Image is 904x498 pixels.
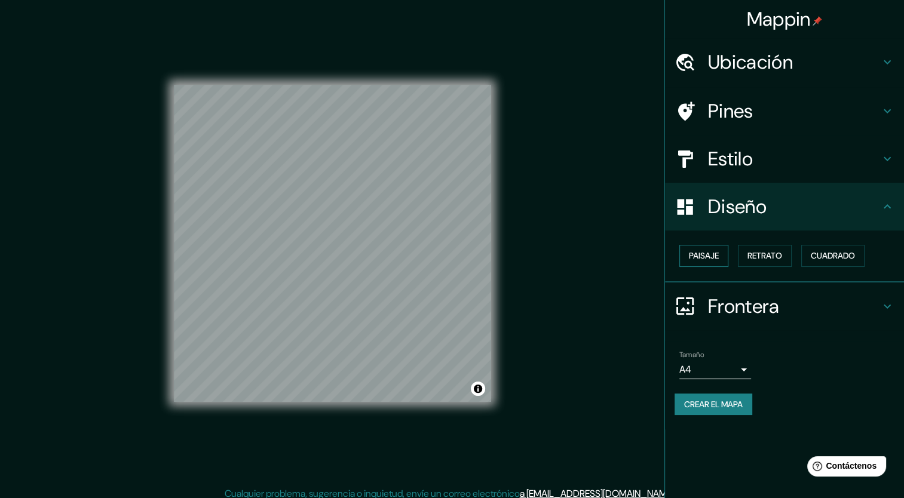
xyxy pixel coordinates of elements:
div: Ubicación [665,38,904,86]
button: Cuadrado [801,245,865,267]
font: Cuadrado [811,248,855,263]
canvas: Mapa [174,85,491,402]
img: pin-icon.png [813,16,822,26]
div: Pines [665,87,904,135]
button: Paisaje [679,245,728,267]
iframe: Help widget launcher [798,451,891,485]
button: Retrato [738,245,792,267]
button: Crear el mapa [675,394,752,416]
font: Crear el mapa [684,397,743,412]
h4: Pines [708,99,880,123]
font: Paisaje [689,248,719,263]
div: Diseño [665,183,904,230]
div: Estilo [665,135,904,183]
h4: Diseño [708,195,880,219]
h4: Ubicación [708,50,880,74]
div: A4 [679,360,751,379]
h4: Estilo [708,147,880,171]
label: Tamaño [679,349,704,359]
button: Alternar atribución [471,382,485,396]
h4: Frontera [708,294,880,318]
font: Retrato [747,248,782,263]
font: Mappin [747,7,811,32]
div: Frontera [665,282,904,330]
